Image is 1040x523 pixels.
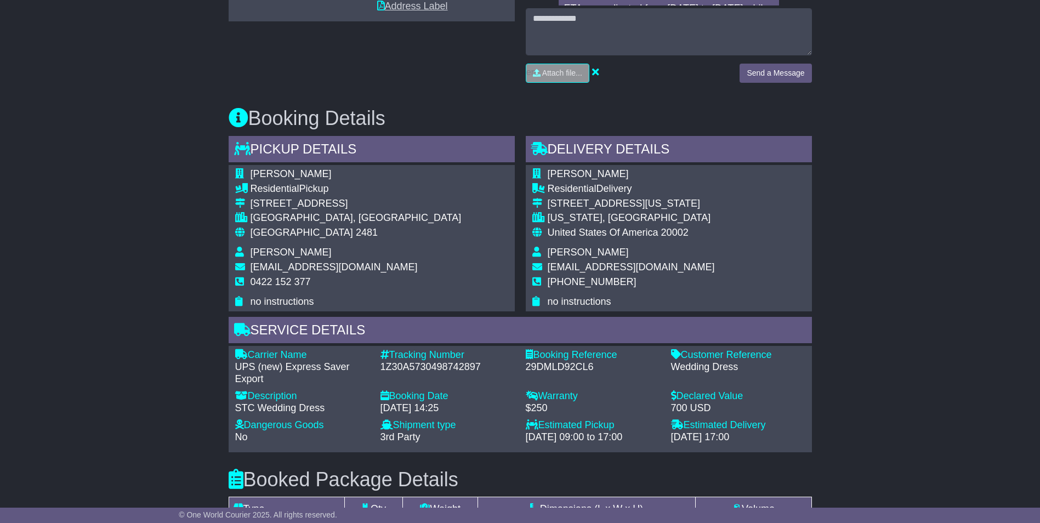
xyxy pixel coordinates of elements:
[229,136,515,166] div: Pickup Details
[380,431,420,442] span: 3rd Party
[548,168,629,179] span: [PERSON_NAME]
[235,402,370,414] div: STC Wedding Dress
[251,296,314,307] span: no instructions
[251,183,462,195] div: Pickup
[526,136,812,166] div: Delivery Details
[251,198,462,210] div: [STREET_ADDRESS]
[671,419,805,431] div: Estimated Delivery
[564,3,774,38] p: ETA was adjusted from [DATE] to [DATE] while awaiting export progess and be advised of the new ETA
[548,183,596,194] span: Residential
[229,107,812,129] h3: Booking Details
[251,212,462,224] div: [GEOGRAPHIC_DATA], [GEOGRAPHIC_DATA]
[526,361,660,373] div: 29DMLD92CL6
[671,390,805,402] div: Declared Value
[526,390,660,402] div: Warranty
[526,419,660,431] div: Estimated Pickup
[229,317,812,346] div: Service Details
[661,227,689,238] span: 20002
[179,510,337,519] span: © One World Courier 2025. All rights reserved.
[345,497,403,521] td: Qty.
[229,469,812,491] h3: Booked Package Details
[380,349,515,361] div: Tracking Number
[251,227,353,238] span: [GEOGRAPHIC_DATA]
[377,1,448,12] a: Address Label
[526,349,660,361] div: Booking Reference
[356,227,378,238] span: 2481
[548,198,715,210] div: [STREET_ADDRESS][US_STATE]
[403,497,478,521] td: Weight
[526,431,660,444] div: [DATE] 09:00 to 17:00
[671,349,805,361] div: Customer Reference
[671,431,805,444] div: [DATE] 17:00
[526,402,660,414] div: $250
[251,276,311,287] span: 0422 152 377
[251,261,418,272] span: [EMAIL_ADDRESS][DOMAIN_NAME]
[548,247,629,258] span: [PERSON_NAME]
[235,419,370,431] div: Dangerous Goods
[478,497,695,521] td: Dimensions (L x W x H)
[251,183,299,194] span: Residential
[235,349,370,361] div: Carrier Name
[380,361,515,373] div: 1Z30A5730498742897
[671,402,805,414] div: 700 USD
[740,64,811,83] button: Send a Message
[235,361,370,385] div: UPS (new) Express Saver Export
[251,247,332,258] span: [PERSON_NAME]
[695,497,811,521] td: Volume
[548,296,611,307] span: no instructions
[671,361,805,373] div: Wedding Dress
[548,212,715,224] div: [US_STATE], [GEOGRAPHIC_DATA]
[548,261,715,272] span: [EMAIL_ADDRESS][DOMAIN_NAME]
[235,431,248,442] span: No
[380,402,515,414] div: [DATE] 14:25
[235,390,370,402] div: Description
[548,227,658,238] span: United States Of America
[380,419,515,431] div: Shipment type
[251,168,332,179] span: [PERSON_NAME]
[380,390,515,402] div: Booking Date
[548,183,715,195] div: Delivery
[229,497,345,521] td: Type
[548,276,636,287] span: [PHONE_NUMBER]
